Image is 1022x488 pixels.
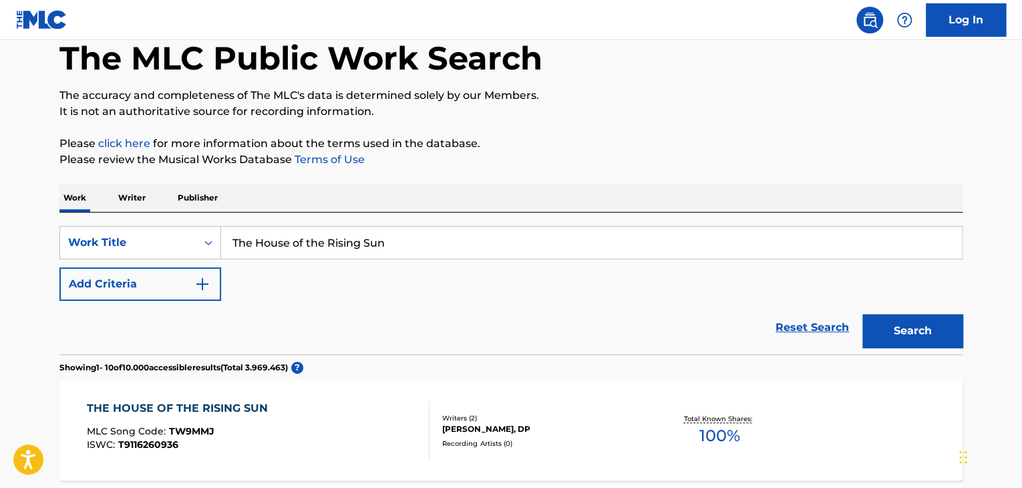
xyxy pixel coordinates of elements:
[59,88,963,104] p: The accuracy and completeness of The MLC's data is determined solely by our Members.
[856,7,883,33] a: Public Search
[68,235,188,251] div: Work Title
[862,314,963,348] button: Search
[59,104,963,120] p: It is not an authoritative source for recording information.
[114,184,150,212] p: Writer
[955,424,1022,488] div: Widget de chat
[87,425,169,437] span: MLC Song Code :
[194,276,210,292] img: 9d2ae6d4665cec9f34b9.svg
[118,439,178,451] span: T9116260936
[292,153,365,166] a: Terms of Use
[59,184,90,212] p: Work
[862,12,878,28] img: search
[59,362,288,374] p: Showing 1 - 10 of 10.000 accessible results (Total 3.969.463 )
[955,424,1022,488] iframe: Chat Widget
[442,413,644,423] div: Writers ( 2 )
[683,414,755,424] p: Total Known Shares:
[169,425,214,437] span: TW9MMJ
[59,267,221,301] button: Add Criteria
[59,38,542,78] h1: The MLC Public Work Search
[59,136,963,152] p: Please for more information about the terms used in the database.
[87,439,118,451] span: ISWC :
[896,12,912,28] img: help
[16,10,67,29] img: MLC Logo
[174,184,222,212] p: Publisher
[891,7,918,33] div: Help
[699,424,739,448] span: 100 %
[959,437,967,477] div: Arrastrar
[442,439,644,449] div: Recording Artists ( 0 )
[59,380,963,481] a: THE HOUSE OF THE RISING SUNMLC Song Code:TW9MMJISWC:T9116260936Writers (2)[PERSON_NAME], DPRecord...
[59,226,963,354] form: Search Form
[291,362,303,374] span: ?
[87,400,275,416] div: THE HOUSE OF THE RISING SUN
[769,313,856,342] a: Reset Search
[98,137,150,150] a: click here
[926,3,1006,37] a: Log In
[442,423,644,435] div: [PERSON_NAME], DP
[59,152,963,168] p: Please review the Musical Works Database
